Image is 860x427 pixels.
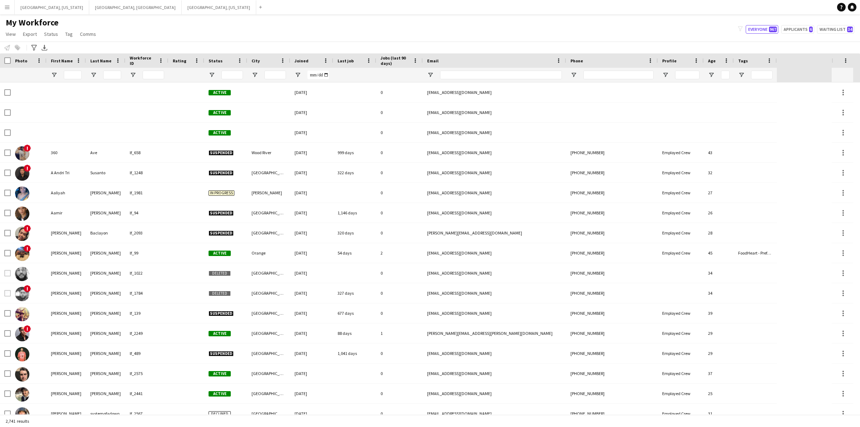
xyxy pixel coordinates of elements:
[247,343,290,363] div: [GEOGRAPHIC_DATA]
[440,71,562,79] input: Email Filter Input
[62,29,76,39] a: Tag
[247,183,290,203] div: [PERSON_NAME]
[80,31,96,37] span: Comms
[376,323,423,343] div: 1
[47,203,86,223] div: Aamir
[125,404,168,423] div: lf_2567
[209,150,234,156] span: Suspended
[566,303,658,323] div: [PHONE_NUMBER]
[4,270,11,276] input: Row Selection is disabled for this row (unchecked)
[125,163,168,182] div: lf_1248
[86,323,125,343] div: [PERSON_NAME]
[247,263,290,283] div: [GEOGRAPHIC_DATA]
[15,407,29,422] img: Aaron systemofadown
[15,267,29,281] img: Aaron Campbell
[86,203,125,223] div: [PERSON_NAME]
[376,404,423,423] div: 0
[125,183,168,203] div: lf_1981
[15,307,29,321] img: Aaron Garcia
[333,343,376,363] div: 1,041 days
[209,110,231,115] span: Active
[423,263,566,283] div: [EMAIL_ADDRESS][DOMAIN_NAME]
[423,243,566,263] div: [EMAIL_ADDRESS][DOMAIN_NAME]
[704,404,734,423] div: 31
[47,283,86,303] div: [PERSON_NAME]
[290,163,333,182] div: [DATE]
[24,165,31,172] span: !
[221,71,243,79] input: Status Filter Input
[24,285,31,292] span: !
[209,210,234,216] span: Suspended
[333,323,376,343] div: 88 days
[566,143,658,162] div: [PHONE_NUMBER]
[15,166,29,181] img: A Andri Tri Susanto
[86,263,125,283] div: [PERSON_NAME]
[125,243,168,263] div: lf_99
[15,0,89,14] button: [GEOGRAPHIC_DATA], [US_STATE]
[376,82,423,102] div: 0
[746,25,778,34] button: Everyone967
[15,367,29,381] img: Aaron Peralta
[86,404,125,423] div: systemofadown
[423,223,566,243] div: [PERSON_NAME][EMAIL_ADDRESS][DOMAIN_NAME]
[86,223,125,243] div: Baclayon
[376,223,423,243] div: 0
[86,243,125,263] div: [PERSON_NAME]
[24,144,31,152] span: !
[376,163,423,182] div: 0
[47,243,86,263] div: [PERSON_NAME]
[566,263,658,283] div: [PHONE_NUMBER]
[662,58,677,63] span: Profile
[751,71,773,79] input: Tags Filter Input
[566,384,658,403] div: [PHONE_NUMBER]
[566,283,658,303] div: [PHONE_NUMBER]
[15,347,29,361] img: Aaron Hart
[125,263,168,283] div: lf_1022
[658,163,704,182] div: Employed Crew
[708,58,716,63] span: Age
[209,170,234,176] span: Suspended
[376,143,423,162] div: 0
[23,31,37,37] span: Export
[4,290,11,296] input: Row Selection is disabled for this row (unchecked)
[566,243,658,263] div: [PHONE_NUMBER]
[40,43,49,52] app-action-btn: Export XLSX
[209,130,231,136] span: Active
[658,343,704,363] div: Employed Crew
[704,303,734,323] div: 39
[247,364,290,383] div: [GEOGRAPHIC_DATA]
[566,323,658,343] div: [PHONE_NUMBER]
[704,143,734,162] div: 43
[566,404,658,423] div: [PHONE_NUMBER]
[130,72,136,78] button: Open Filter Menu
[51,58,73,63] span: First Name
[376,203,423,223] div: 0
[381,55,410,66] span: Jobs (last 90 days)
[15,146,29,161] img: 360 Ave
[427,58,439,63] span: Email
[24,325,31,332] span: !
[423,203,566,223] div: [EMAIL_ADDRESS][DOMAIN_NAME]
[86,163,125,182] div: Susanto
[704,163,734,182] div: 32
[209,331,231,336] span: Active
[658,183,704,203] div: Employed Crew
[86,364,125,383] div: [PERSON_NAME]
[658,384,704,403] div: Employed Crew
[47,163,86,182] div: A Andri Tri
[247,323,290,343] div: [GEOGRAPHIC_DATA]
[247,223,290,243] div: [GEOGRAPHIC_DATA]
[566,163,658,182] div: [PHONE_NUMBER]
[182,0,256,14] button: [GEOGRAPHIC_DATA], [US_STATE]
[307,71,329,79] input: Joined Filter Input
[570,72,577,78] button: Open Filter Menu
[15,207,29,221] img: Aamir Yusuf
[290,303,333,323] div: [DATE]
[376,364,423,383] div: 0
[86,303,125,323] div: [PERSON_NAME]
[89,0,182,14] button: [GEOGRAPHIC_DATA], [GEOGRAPHIC_DATA]
[290,82,333,102] div: [DATE]
[376,103,423,122] div: 0
[290,143,333,162] div: [DATE]
[423,183,566,203] div: [EMAIL_ADDRESS][DOMAIN_NAME]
